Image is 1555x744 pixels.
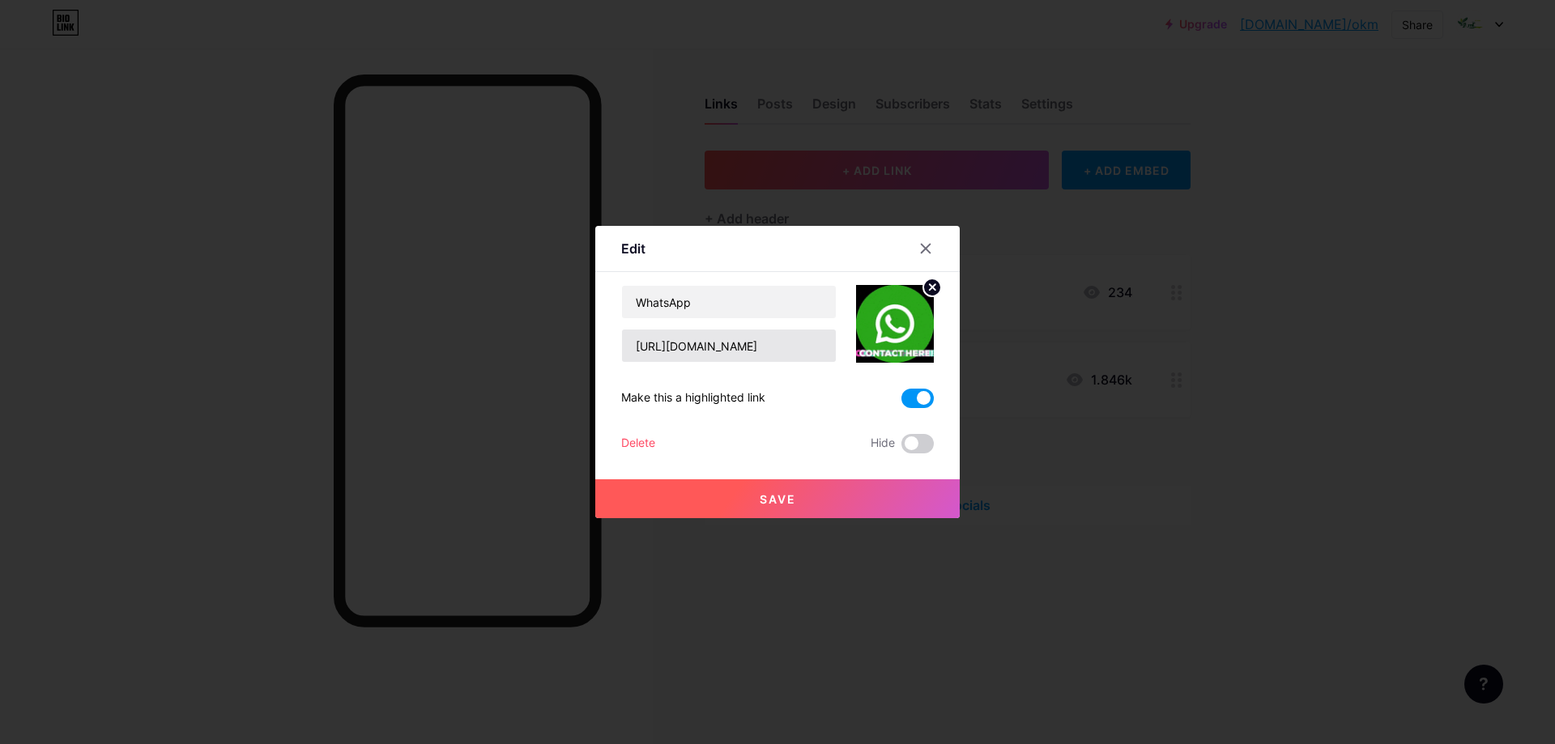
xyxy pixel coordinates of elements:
div: Make this a highlighted link [621,389,765,408]
input: URL [622,329,836,362]
div: Delete [621,434,655,453]
span: Hide [871,434,895,453]
span: Save [760,492,796,506]
div: Edit [621,239,645,258]
button: Save [595,479,960,518]
input: Title [622,286,836,318]
img: link_thumbnail [856,285,934,363]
